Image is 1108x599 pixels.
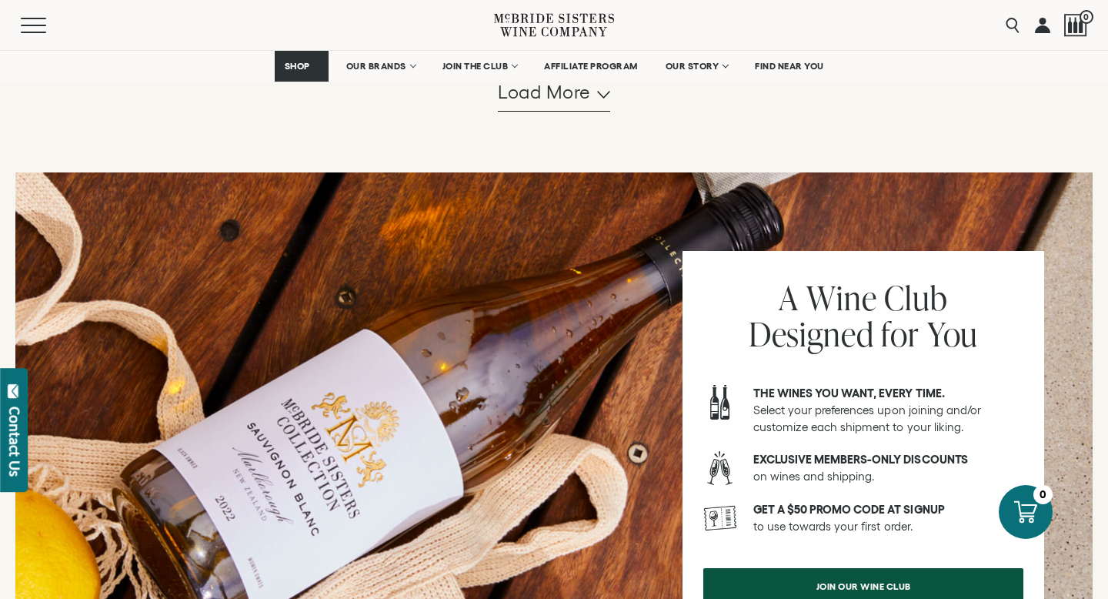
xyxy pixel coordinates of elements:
strong: The wines you want, every time. [753,387,945,400]
span: A [779,275,799,320]
span: OUR STORY [666,61,719,72]
strong: Get a $50 promo code at signup [753,503,945,516]
a: OUR STORY [656,51,738,82]
span: Wine [806,275,876,320]
span: SHOP [285,61,311,72]
a: JOIN THE CLUB [432,51,527,82]
div: Contact Us [7,407,22,477]
span: OUR BRANDS [346,61,406,72]
div: 0 [1033,485,1053,504]
span: Load more [498,79,591,105]
button: Load more [498,75,610,112]
p: Select your preferences upon joining and/or customize each shipment to your liking. [753,385,1023,436]
span: JOIN THE CLUB [442,61,509,72]
p: to use towards your first order. [753,501,1023,535]
a: SHOP [275,51,329,82]
span: AFFILIATE PROGRAM [544,61,638,72]
span: 0 [1080,10,1093,24]
span: for [881,311,919,356]
span: FIND NEAR YOU [755,61,824,72]
span: You [927,311,979,356]
p: on wines and shipping. [753,451,1023,485]
a: OUR BRANDS [336,51,425,82]
span: Club [884,275,947,320]
a: FIND NEAR YOU [745,51,834,82]
a: AFFILIATE PROGRAM [534,51,648,82]
span: Designed [749,311,874,356]
strong: Exclusive members-only discounts [753,453,968,466]
button: Mobile Menu Trigger [21,18,76,33]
